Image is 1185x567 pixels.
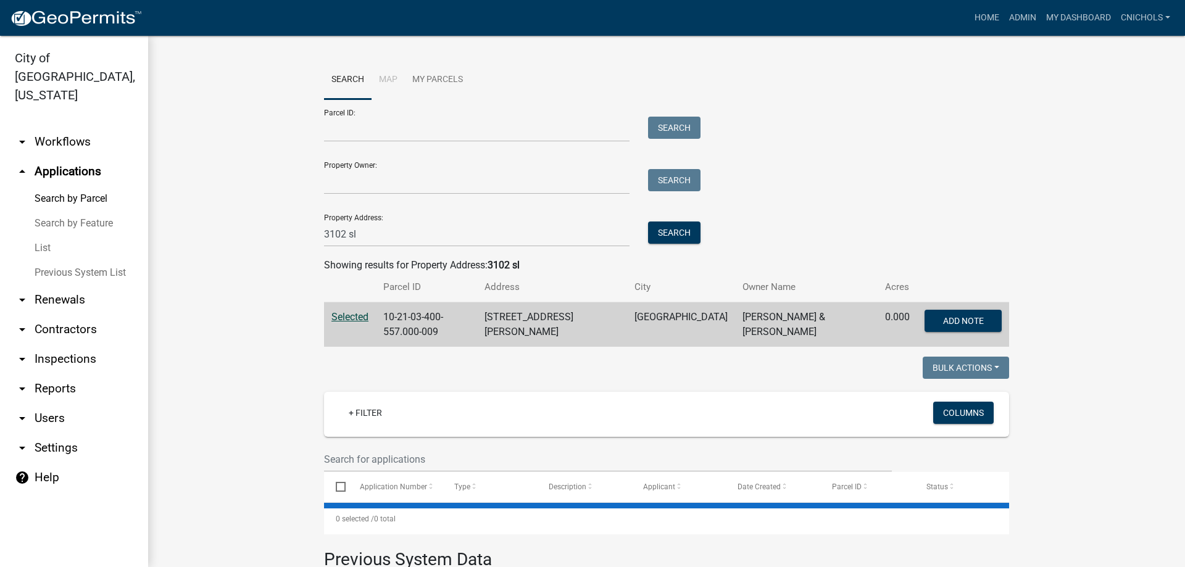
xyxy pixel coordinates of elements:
[324,447,892,472] input: Search for applications
[926,482,948,491] span: Status
[735,273,878,302] th: Owner Name
[15,135,30,149] i: arrow_drop_down
[324,60,372,100] a: Search
[15,164,30,179] i: arrow_drop_up
[405,60,470,100] a: My Parcels
[454,482,470,491] span: Type
[477,273,627,302] th: Address
[631,472,726,502] datatable-header-cell: Applicant
[477,302,627,347] td: [STREET_ADDRESS][PERSON_NAME]
[643,482,675,491] span: Applicant
[1116,6,1175,30] a: cnichols
[627,302,735,347] td: [GEOGRAPHIC_DATA]
[442,472,536,502] datatable-header-cell: Type
[488,259,520,271] strong: 3102 sl
[339,402,392,424] a: + Filter
[832,482,862,491] span: Parcel ID
[15,322,30,337] i: arrow_drop_down
[15,441,30,455] i: arrow_drop_down
[738,482,781,491] span: Date Created
[942,316,983,326] span: Add Note
[324,503,1009,534] div: 0 total
[915,472,1009,502] datatable-header-cell: Status
[648,169,701,191] button: Search
[15,292,30,307] i: arrow_drop_down
[970,6,1004,30] a: Home
[1041,6,1116,30] a: My Dashboard
[15,470,30,485] i: help
[376,273,477,302] th: Parcel ID
[923,357,1009,379] button: Bulk Actions
[336,515,374,523] span: 0 selected /
[324,472,347,502] datatable-header-cell: Select
[347,472,442,502] datatable-header-cell: Application Number
[648,221,701,244] button: Search
[1004,6,1041,30] a: Admin
[648,117,701,139] button: Search
[324,258,1009,273] div: Showing results for Property Address:
[15,411,30,426] i: arrow_drop_down
[549,482,586,491] span: Description
[627,273,735,302] th: City
[878,302,917,347] td: 0.000
[820,472,915,502] datatable-header-cell: Parcel ID
[925,310,1002,332] button: Add Note
[878,273,917,302] th: Acres
[376,302,477,347] td: 10-21-03-400-557.000-009
[15,381,30,396] i: arrow_drop_down
[15,352,30,366] i: arrow_drop_down
[360,482,427,491] span: Application Number
[537,472,631,502] datatable-header-cell: Description
[735,302,878,347] td: [PERSON_NAME] & [PERSON_NAME]
[933,402,994,424] button: Columns
[331,311,368,323] a: Selected
[726,472,820,502] datatable-header-cell: Date Created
